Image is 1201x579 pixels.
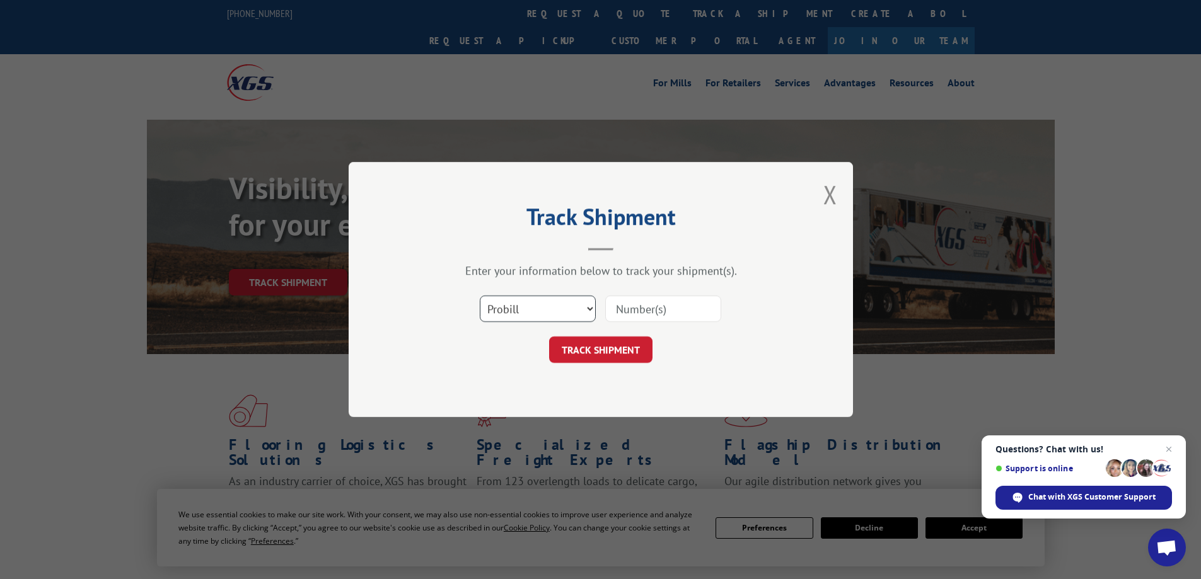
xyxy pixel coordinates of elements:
[1148,529,1186,566] div: Open chat
[823,178,837,211] button: Close modal
[1028,491,1156,503] span: Chat with XGS Customer Support
[1161,442,1176,457] span: Close chat
[995,444,1172,454] span: Questions? Chat with us!
[549,336,653,363] button: TRACK SHIPMENT
[605,295,721,322] input: Number(s)
[995,464,1101,473] span: Support is online
[412,208,790,232] h2: Track Shipment
[412,263,790,278] div: Enter your information below to track your shipment(s).
[995,486,1172,510] div: Chat with XGS Customer Support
